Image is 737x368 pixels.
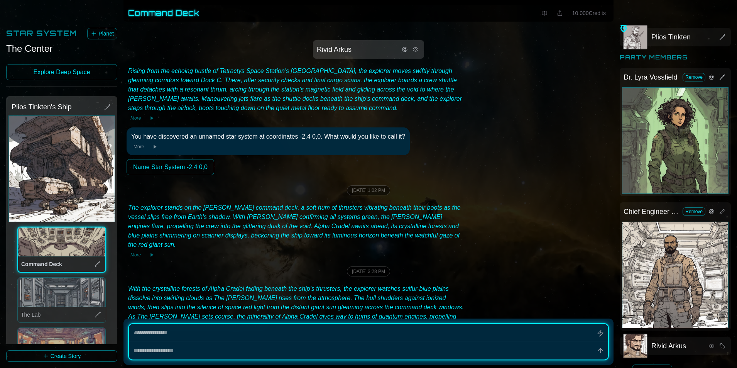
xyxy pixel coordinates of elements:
div: [DATE] 3:28 PM [347,266,390,276]
div: With the crystalline forests of Alpha Cradel fading beneath the ship’s thrusters, the explorer wa... [128,284,464,331]
a: View your book [538,8,551,18]
button: Edit image [9,116,115,222]
div: Command Deck [18,227,105,256]
button: View story element [411,45,420,54]
img: Plios Tinkten [624,25,647,49]
div: The Lab [18,278,106,307]
span: Rivid Arkus [317,44,352,55]
button: Play [149,143,160,151]
button: 10,000Credits [569,8,609,19]
span: Rivid Arkus [651,341,686,351]
button: Edit image [18,328,105,357]
button: Create Story [6,350,117,362]
button: Edit image [624,25,647,49]
button: Edit image [18,278,105,307]
button: Speak to character [707,73,716,82]
h2: Star System [6,28,77,39]
button: View location [93,310,103,319]
button: Speak to character [707,207,716,216]
button: More [131,143,146,151]
button: More [128,114,143,122]
button: Remove [683,73,705,81]
div: The Mess Hall [18,328,106,357]
button: Edit image [622,222,728,328]
button: View story element [718,32,727,42]
span: Dr. Lyra Vossfield [624,72,677,83]
button: Edit image [622,88,728,193]
button: Remove [683,207,705,216]
button: More [128,251,143,259]
span: 10,000 Credits [572,10,606,16]
div: [DATE] 1:02 PM [347,185,390,195]
button: Chat directly to this player in the group chat [718,341,727,351]
button: Name Star System -2,4 0,0 [127,159,214,175]
button: View location [93,259,102,269]
div: Rising from the echoing bustle of Tetractys Space Station’s [GEOGRAPHIC_DATA], the explorer moves... [128,66,464,113]
button: Edit image [19,228,105,256]
span: The Lab [21,312,41,318]
div: The explorer stands on the [PERSON_NAME] command deck, a soft hum of thrusters vibrating beneath ... [128,203,464,249]
h2: Party Members [620,53,731,62]
a: Explore Deep Space [6,64,117,80]
button: Edit story element [103,102,112,112]
img: Party Leader [620,24,627,33]
button: Speak to character [400,45,409,54]
button: Planet [87,28,117,39]
div: Plios Tinkten's Ship [8,115,115,222]
button: Edit story element [718,73,727,82]
span: Plios Tinkten's Ship [12,102,72,112]
div: You have discovered an unnamed star system at coordinates -2,4 0,0. What would you like to call it? [131,132,405,141]
h1: Command Deck [128,8,199,19]
span: Command Deck [21,261,62,267]
div: Chief Engineer Malik [622,222,729,328]
span: Plios Tinkten [651,32,691,42]
div: The Center [6,42,117,55]
div: Dr. Lyra Vossfield [622,87,729,194]
span: Chief Engineer [PERSON_NAME] [624,206,680,217]
img: Rivid Arkus [624,334,647,358]
button: Play [146,251,157,259]
button: Edit story element [718,207,727,216]
button: Play [146,114,157,122]
button: View story element [707,341,716,351]
button: Share this location [554,8,566,18]
button: Generate missing story elements [595,328,606,339]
